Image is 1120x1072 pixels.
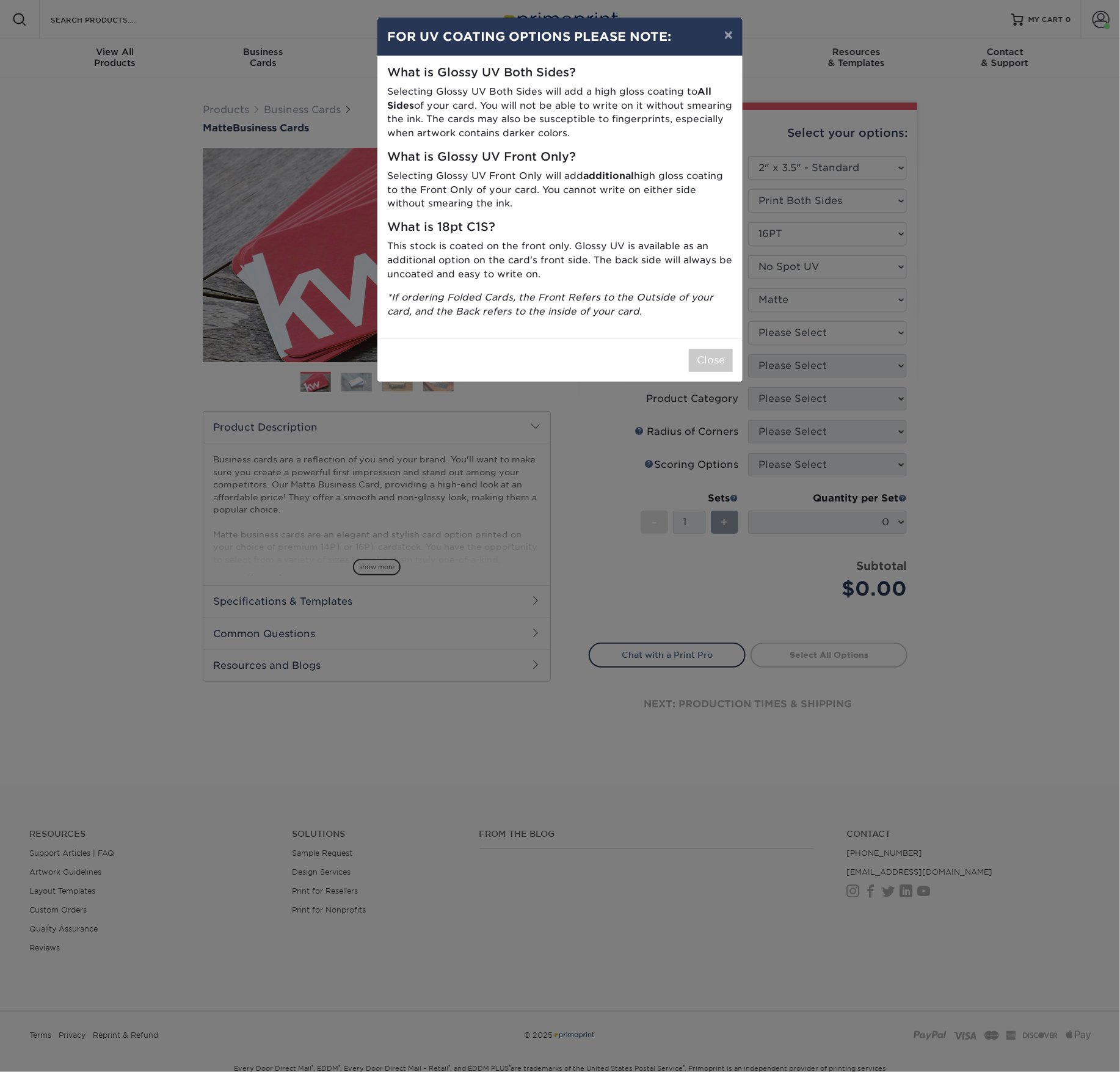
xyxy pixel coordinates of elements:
[387,150,733,164] h5: What is Glossy UV Front Only?
[583,170,634,181] strong: additional
[387,27,733,46] h4: FOR UV COATING OPTIONS PLEASE NOTE:
[387,169,733,211] p: Selecting Glossy UV Front Only will add high gloss coating to the Front Only of your card. You ca...
[387,66,733,80] h5: What is Glossy UV Both Sides?
[715,18,743,52] button: ×
[387,86,711,111] strong: All Sides
[387,291,713,317] i: *If ordering Folded Cards, the Front Refers to the Outside of your card, and the Back refers to t...
[689,349,733,372] button: Close
[387,239,733,281] p: This stock is coated on the front only. Glossy UV is available as an additional option on the car...
[387,85,733,140] p: Selecting Glossy UV Both Sides will add a high gloss coating to of your card. You will not be abl...
[387,221,733,235] h5: What is 18pt C1S?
